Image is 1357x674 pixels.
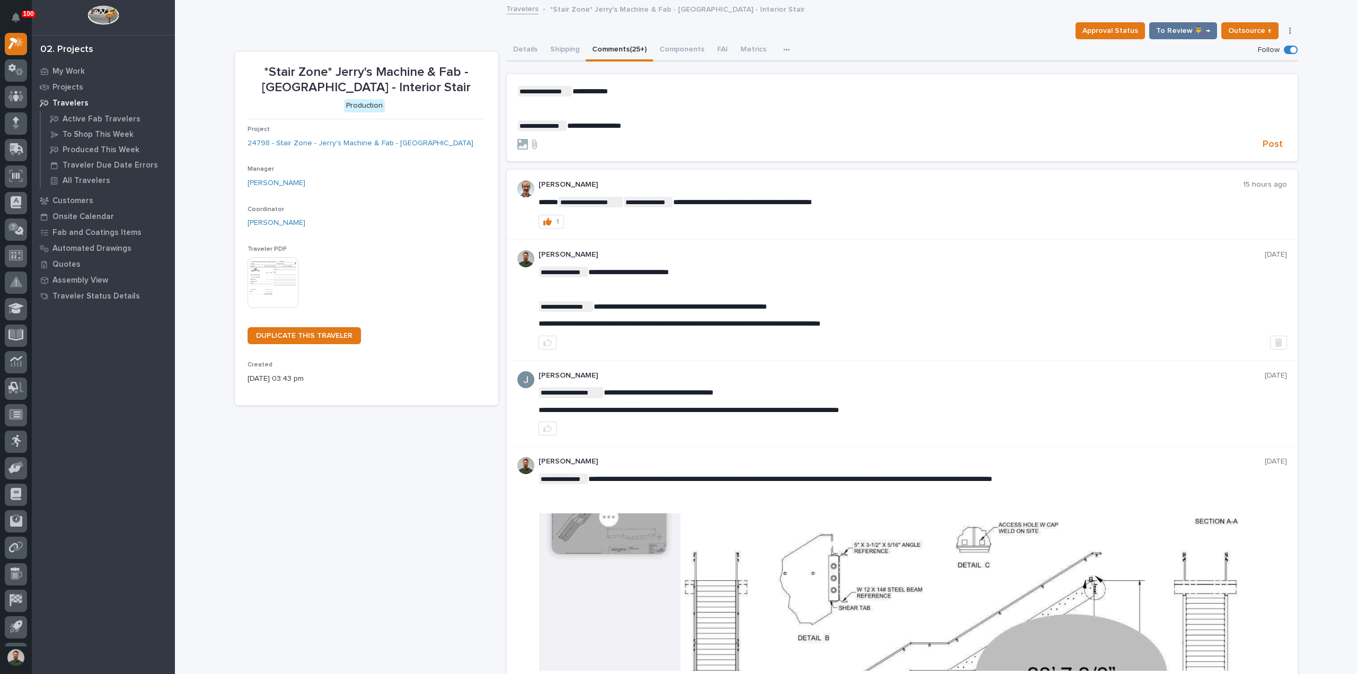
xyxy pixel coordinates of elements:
[344,99,385,112] div: Production
[1076,22,1145,39] button: Approval Status
[517,180,534,197] img: AOh14GhUnP333BqRmXh-vZ-TpYZQaFVsuOFmGre8SRZf2A=s96-c
[52,292,140,301] p: Traveler Status Details
[63,145,139,155] p: Produced This Week
[5,646,27,669] button: users-avatar
[539,215,564,229] button: 1
[5,6,27,29] button: Notifications
[248,217,305,229] a: [PERSON_NAME]
[248,126,270,133] span: Project
[586,39,653,62] button: Comments (25+)
[550,3,805,14] p: *Stair Zone* Jerry's Machine & Fab - [GEOGRAPHIC_DATA] - Interior Stair
[63,115,140,124] p: Active Fab Travelers
[52,83,83,92] p: Projects
[52,196,93,206] p: Customers
[1270,336,1287,349] button: Delete post
[41,142,175,157] a: Produced This Week
[41,127,175,142] a: To Shop This Week
[248,166,274,172] span: Manager
[32,288,175,304] a: Traveler Status Details
[1243,180,1287,189] p: 15 hours ago
[41,111,175,126] a: Active Fab Travelers
[41,157,175,172] a: Traveler Due Date Errors
[1149,22,1217,39] button: To Review 👨‍🏭 →
[32,272,175,288] a: Assembly View
[52,244,131,253] p: Automated Drawings
[1263,138,1283,151] span: Post
[248,362,272,368] span: Created
[734,39,773,62] button: Metrics
[32,79,175,95] a: Projects
[87,5,119,25] img: Workspace Logo
[52,276,108,285] p: Assembly View
[539,180,1243,189] p: [PERSON_NAME]
[52,67,85,76] p: My Work
[517,457,534,474] img: AATXAJw4slNr5ea0WduZQVIpKGhdapBAGQ9xVsOeEvl5=s96-c
[1156,24,1210,37] span: To Review 👨‍🏭 →
[544,39,586,62] button: Shipping
[1265,250,1287,259] p: [DATE]
[32,208,175,224] a: Onsite Calendar
[1258,138,1287,151] button: Post
[507,39,544,62] button: Details
[248,373,486,384] p: [DATE] 03:43 pm
[32,95,175,111] a: Travelers
[539,457,1265,466] p: [PERSON_NAME]
[711,39,734,62] button: FAI
[248,327,361,344] a: DUPLICATE THIS TRAVELER
[248,206,284,213] span: Coordinator
[13,13,27,30] div: Notifications100
[41,173,175,188] a: All Travelers
[653,39,711,62] button: Components
[506,2,539,14] a: Travelers
[32,224,175,240] a: Fab and Coatings Items
[1265,457,1287,466] p: [DATE]
[556,218,559,225] div: 1
[63,161,158,170] p: Traveler Due Date Errors
[52,99,89,108] p: Travelers
[1082,24,1138,37] span: Approval Status
[23,10,34,17] p: 100
[539,422,557,435] button: like this post
[1258,46,1280,55] p: Follow
[539,336,557,349] button: like this post
[32,192,175,208] a: Customers
[1228,24,1272,37] span: Outsource ↑
[248,246,287,252] span: Traveler PDF
[40,44,93,56] div: 02. Projects
[248,138,473,149] a: 24798 - Stair Zone - Jerry's Machine & Fab - [GEOGRAPHIC_DATA]
[256,332,353,339] span: DUPLICATE THIS TRAVELER
[248,178,305,189] a: [PERSON_NAME]
[63,176,110,186] p: All Travelers
[539,371,1265,380] p: [PERSON_NAME]
[517,371,534,388] img: ACg8ocIJHU6JEmo4GV-3KL6HuSvSpWhSGqG5DdxF6tKpN6m2=s96-c
[32,240,175,256] a: Automated Drawings
[52,260,81,269] p: Quotes
[1221,22,1279,39] button: Outsource ↑
[517,250,534,267] img: AATXAJw4slNr5ea0WduZQVIpKGhdapBAGQ9xVsOeEvl5=s96-c
[32,63,175,79] a: My Work
[52,212,114,222] p: Onsite Calendar
[52,228,142,238] p: Fab and Coatings Items
[539,250,1265,259] p: [PERSON_NAME]
[63,130,134,139] p: To Shop This Week
[32,256,175,272] a: Quotes
[1265,371,1287,380] p: [DATE]
[248,65,486,95] p: *Stair Zone* Jerry's Machine & Fab - [GEOGRAPHIC_DATA] - Interior Stair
